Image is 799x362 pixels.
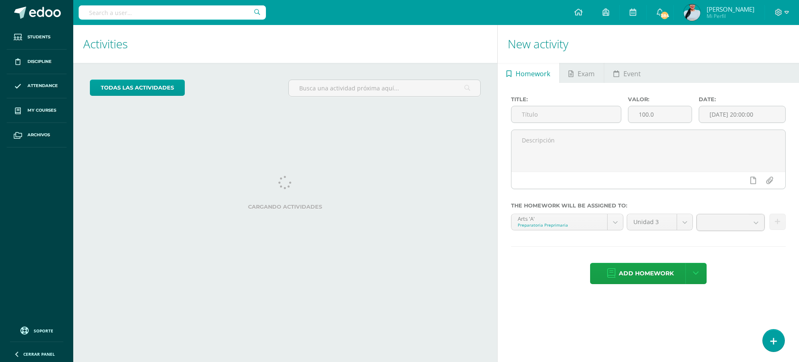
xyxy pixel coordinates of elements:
a: Homework [498,63,559,83]
a: Soporte [10,325,63,336]
span: My courses [27,107,56,114]
span: Discipline [27,58,52,65]
label: The homework will be assigned to: [511,202,786,209]
a: Archivos [7,123,67,147]
span: Mi Perfil [707,12,754,20]
div: Preparatoria Preprimaria [518,222,601,228]
label: Cargando actividades [90,204,481,210]
span: Exam [578,64,595,84]
input: Fecha de entrega [699,106,785,122]
div: Arts 'A' [518,214,601,222]
a: Attendance [7,74,67,99]
input: Título [511,106,621,122]
a: Students [7,25,67,50]
a: Discipline [7,50,67,74]
label: Date: [699,96,786,102]
a: My courses [7,98,67,123]
span: Cerrar panel [23,351,55,357]
a: Event [604,63,650,83]
span: Attendance [27,82,58,89]
span: Soporte [34,328,53,334]
input: Busca una actividad próxima aquí... [289,80,480,96]
label: Valor: [628,96,692,102]
span: 384 [660,11,669,20]
h1: Activities [83,25,487,63]
span: Add homework [619,263,674,284]
h1: New activity [508,25,789,63]
span: Unidad 3 [633,214,670,230]
label: Title: [511,96,622,102]
a: Arts 'A'Preparatoria Preprimaria [511,214,623,230]
a: Exam [560,63,604,83]
a: Unidad 3 [627,214,692,230]
a: todas las Actividades [90,80,185,96]
input: Search a user… [79,5,266,20]
img: 68c9a3925aea43a120fc10847bf2e5e3.png [684,4,700,21]
input: Puntos máximos [628,106,691,122]
span: Students [27,34,50,40]
span: Archivos [27,132,50,138]
span: Event [623,64,641,84]
span: Homework [516,64,550,84]
span: [PERSON_NAME] [707,5,754,13]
